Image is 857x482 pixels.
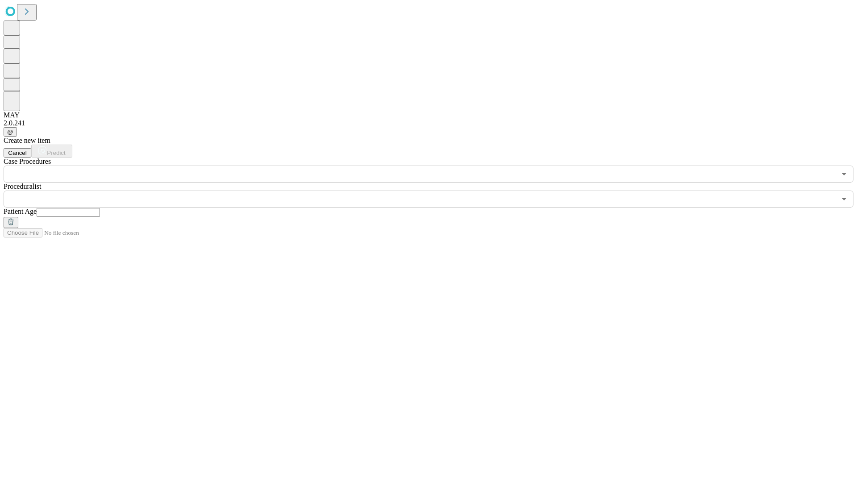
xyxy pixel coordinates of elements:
[4,148,31,158] button: Cancel
[4,208,37,215] span: Patient Age
[4,183,41,190] span: Proceduralist
[4,119,853,127] div: 2.0.241
[31,145,72,158] button: Predict
[4,111,853,119] div: MAY
[838,193,850,205] button: Open
[838,168,850,180] button: Open
[4,127,17,137] button: @
[4,158,51,165] span: Scheduled Procedure
[8,150,27,156] span: Cancel
[47,150,65,156] span: Predict
[4,137,50,144] span: Create new item
[7,129,13,135] span: @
